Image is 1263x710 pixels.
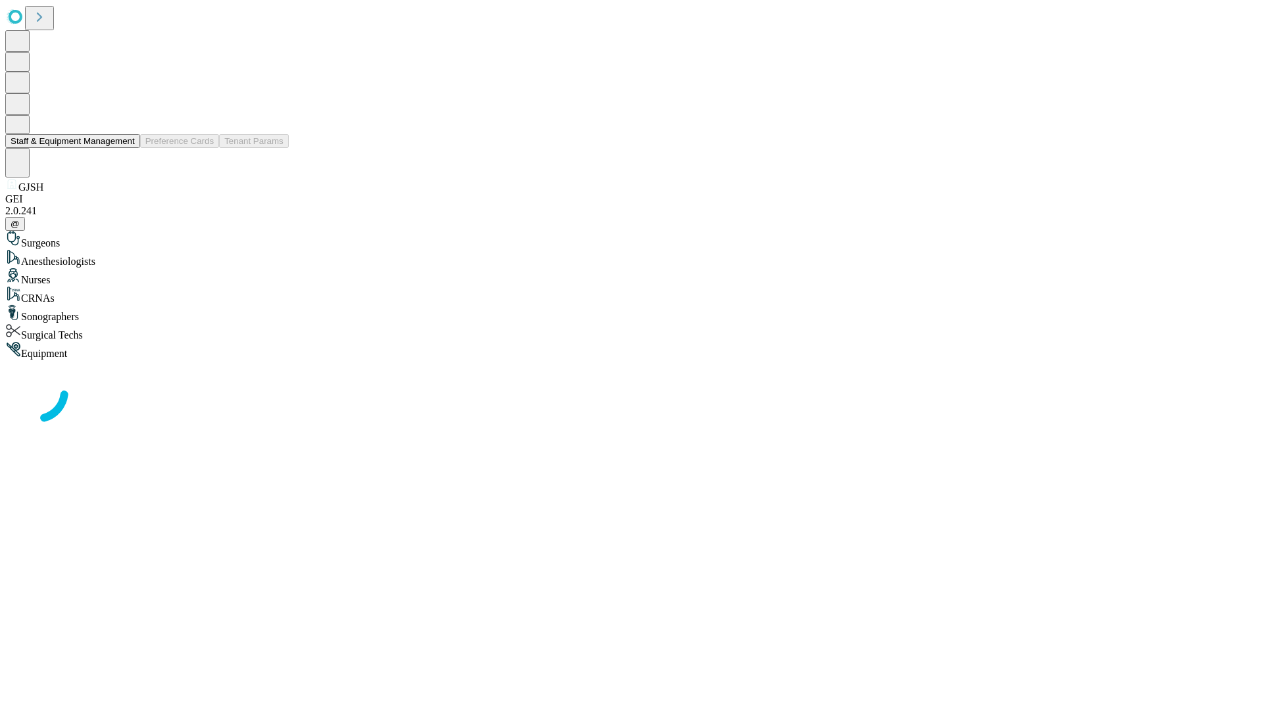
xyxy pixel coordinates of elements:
[5,134,140,148] button: Staff & Equipment Management
[5,304,1258,323] div: Sonographers
[5,217,25,231] button: @
[219,134,289,148] button: Tenant Params
[5,268,1258,286] div: Nurses
[5,231,1258,249] div: Surgeons
[5,323,1258,341] div: Surgical Techs
[5,205,1258,217] div: 2.0.241
[140,134,219,148] button: Preference Cards
[5,193,1258,205] div: GEI
[5,249,1258,268] div: Anesthesiologists
[5,341,1258,360] div: Equipment
[11,219,20,229] span: @
[5,286,1258,304] div: CRNAs
[18,181,43,193] span: GJSH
